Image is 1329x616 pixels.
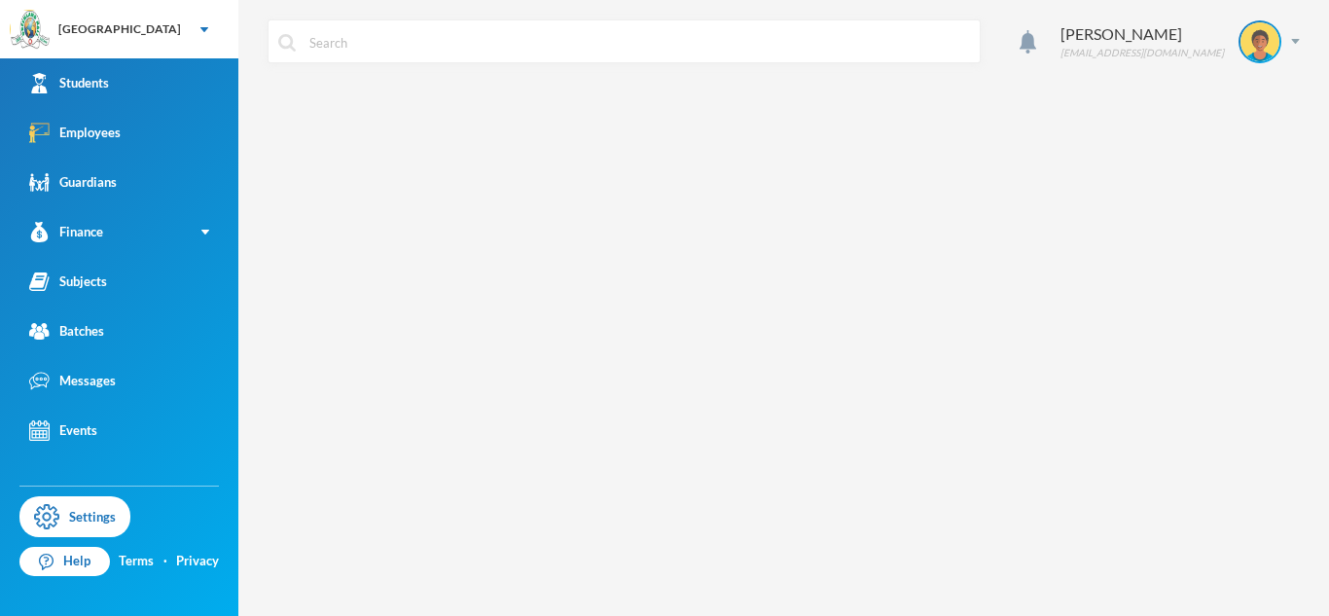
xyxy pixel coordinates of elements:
div: [EMAIL_ADDRESS][DOMAIN_NAME] [1060,46,1224,60]
div: Employees [29,123,121,143]
div: Subjects [29,272,107,292]
a: Terms [119,552,154,571]
a: Privacy [176,552,219,571]
img: logo [11,11,50,50]
div: Students [29,73,109,93]
div: [PERSON_NAME] [1060,22,1224,46]
div: Guardians [29,172,117,193]
div: Finance [29,222,103,242]
div: Messages [29,371,116,391]
a: Settings [19,496,130,537]
div: Batches [29,321,104,342]
div: · [163,552,167,571]
input: Search [307,20,970,64]
div: [GEOGRAPHIC_DATA] [58,20,181,38]
img: search [278,34,296,52]
div: Events [29,420,97,441]
img: STUDENT [1240,22,1279,61]
a: Help [19,547,110,576]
